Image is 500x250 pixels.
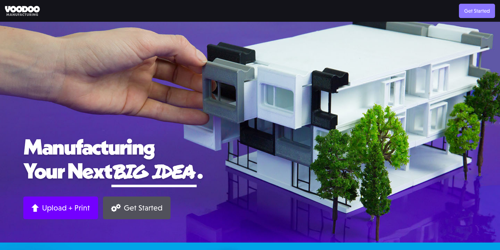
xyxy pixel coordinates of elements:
[459,4,495,18] a: Get Started
[111,157,197,184] span: big idea
[31,204,39,212] img: Arrow up
[124,203,162,213] div: Get Started
[42,203,90,213] div: Upload + Print
[23,135,477,187] h1: Manufacturing Your Next .
[111,204,121,212] img: Gears
[103,197,171,219] a: Get Started
[5,6,40,16] img: Voodoo Manufacturing logo
[23,197,98,219] a: Upload + Print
